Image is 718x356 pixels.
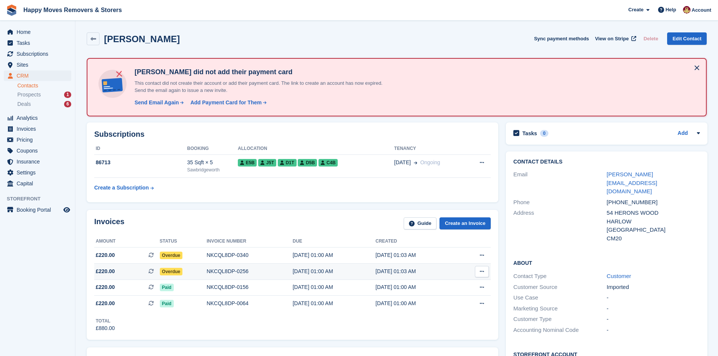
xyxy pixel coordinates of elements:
[238,143,394,155] th: Allocation
[607,283,700,292] div: Imported
[375,299,458,307] div: [DATE] 01:00 AM
[17,91,71,99] a: Prospects 1
[94,217,124,230] h2: Invoices
[17,82,71,89] a: Contacts
[160,300,174,307] span: Paid
[292,267,375,275] div: [DATE] 01:00 AM
[513,170,606,196] div: Email
[17,100,71,108] a: Deals 6
[207,235,292,248] th: Invoice number
[17,205,62,215] span: Booking Portal
[595,35,629,43] span: View on Stripe
[17,60,62,70] span: Sites
[94,184,149,192] div: Create a Subscription
[7,195,75,203] span: Storefront
[94,130,491,139] h2: Subscriptions
[258,159,276,167] span: J5T
[17,145,62,156] span: Coupons
[513,209,606,243] div: Address
[135,99,179,107] div: Send Email Again
[278,159,297,167] span: D1T
[607,198,700,207] div: [PHONE_NUMBER]
[4,167,71,178] a: menu
[4,178,71,189] a: menu
[607,217,700,226] div: HARLOW
[17,113,62,123] span: Analytics
[513,198,606,207] div: Phone
[94,143,187,155] th: ID
[64,101,71,107] div: 6
[4,113,71,123] a: menu
[4,27,71,37] a: menu
[160,235,207,248] th: Status
[160,268,183,275] span: Overdue
[17,178,62,189] span: Capital
[17,101,31,108] span: Deals
[513,272,606,281] div: Contact Type
[190,99,262,107] div: Add Payment Card for Them
[692,6,711,14] span: Account
[96,299,115,307] span: £220.00
[683,6,690,14] img: Steven Fry
[132,68,395,76] h4: [PERSON_NAME] did not add their payment card
[17,27,62,37] span: Home
[607,326,700,335] div: -
[17,70,62,81] span: CRM
[534,32,589,45] button: Sync payment methods
[4,145,71,156] a: menu
[607,315,700,324] div: -
[187,99,267,107] a: Add Payment Card for Them
[96,68,129,100] img: no-card-linked-e7822e413c904bf8b177c4d89f31251c4716f9871600ec3ca5bfc59e148c83f4.svg
[607,304,700,313] div: -
[375,235,458,248] th: Created
[6,5,17,16] img: stora-icon-8386f47178a22dfd0bd8f6a31ec36ba5ce8667c1dd55bd0f319d3a0aa187defe.svg
[17,156,62,167] span: Insurance
[4,38,71,48] a: menu
[513,283,606,292] div: Customer Source
[678,129,688,138] a: Add
[607,209,700,217] div: 54 HERONS WOOD
[17,124,62,134] span: Invoices
[17,38,62,48] span: Tasks
[17,91,41,98] span: Prospects
[607,226,700,234] div: [GEOGRAPHIC_DATA]
[187,167,238,173] div: Sawbridgeworth
[404,217,437,230] a: Guide
[17,134,62,145] span: Pricing
[420,159,440,165] span: Ongoing
[4,70,71,81] a: menu
[666,6,676,14] span: Help
[4,134,71,145] a: menu
[160,252,183,259] span: Overdue
[187,143,238,155] th: Booking
[207,267,292,275] div: NKCQL8DP-0256
[292,299,375,307] div: [DATE] 01:00 AM
[375,251,458,259] div: [DATE] 01:03 AM
[607,171,657,194] a: [PERSON_NAME][EMAIL_ADDRESS][DOMAIN_NAME]
[132,79,395,94] p: This contact did not create their account or add their payment card. The link to create an accoun...
[607,293,700,302] div: -
[4,205,71,215] a: menu
[640,32,661,45] button: Delete
[513,159,700,165] h2: Contact Details
[104,34,180,44] h2: [PERSON_NAME]
[513,326,606,335] div: Accounting Nominal Code
[298,159,317,167] span: D5B
[4,49,71,59] a: menu
[318,159,338,167] span: C4B
[540,130,549,137] div: 0
[607,234,700,243] div: CM20
[4,60,71,70] a: menu
[96,283,115,291] span: £220.00
[20,4,125,16] a: Happy Moves Removers & Storers
[513,259,700,266] h2: About
[513,304,606,313] div: Marketing Source
[17,167,62,178] span: Settings
[4,156,71,167] a: menu
[375,283,458,291] div: [DATE] 01:00 AM
[238,159,257,167] span: E5B
[62,205,71,214] a: Preview store
[207,283,292,291] div: NKCQL8DP-0156
[96,318,115,324] div: Total
[94,235,160,248] th: Amount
